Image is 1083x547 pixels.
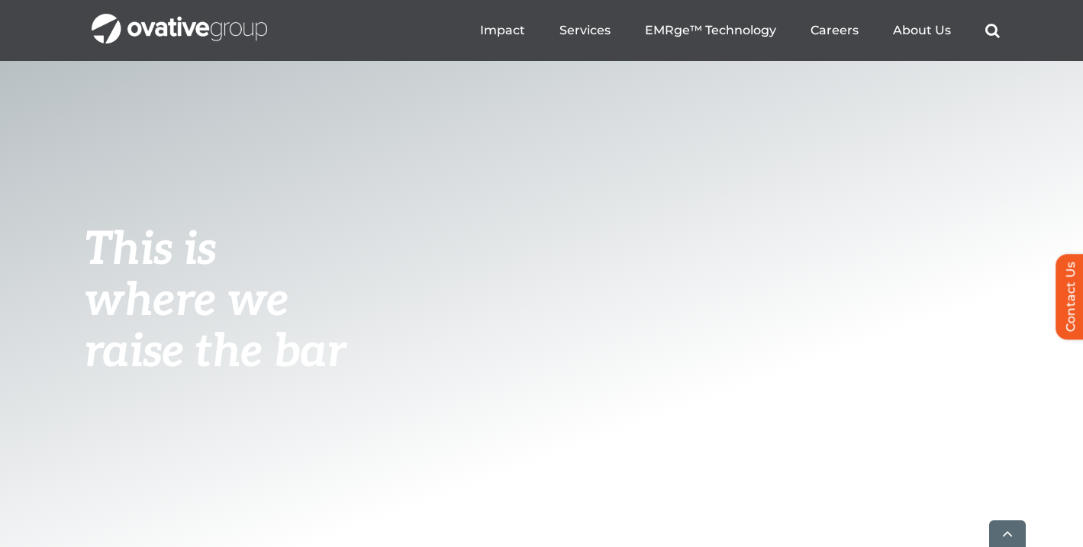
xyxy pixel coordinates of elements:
[893,23,951,38] a: About Us
[480,23,525,38] a: Impact
[645,23,776,38] a: EMRge™ Technology
[84,274,346,380] span: where we raise the bar
[480,6,1000,55] nav: Menu
[985,23,1000,38] a: Search
[559,23,611,38] a: Services
[92,12,267,27] a: OG_Full_horizontal_WHT
[811,23,859,38] a: Careers
[84,223,217,278] span: This is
